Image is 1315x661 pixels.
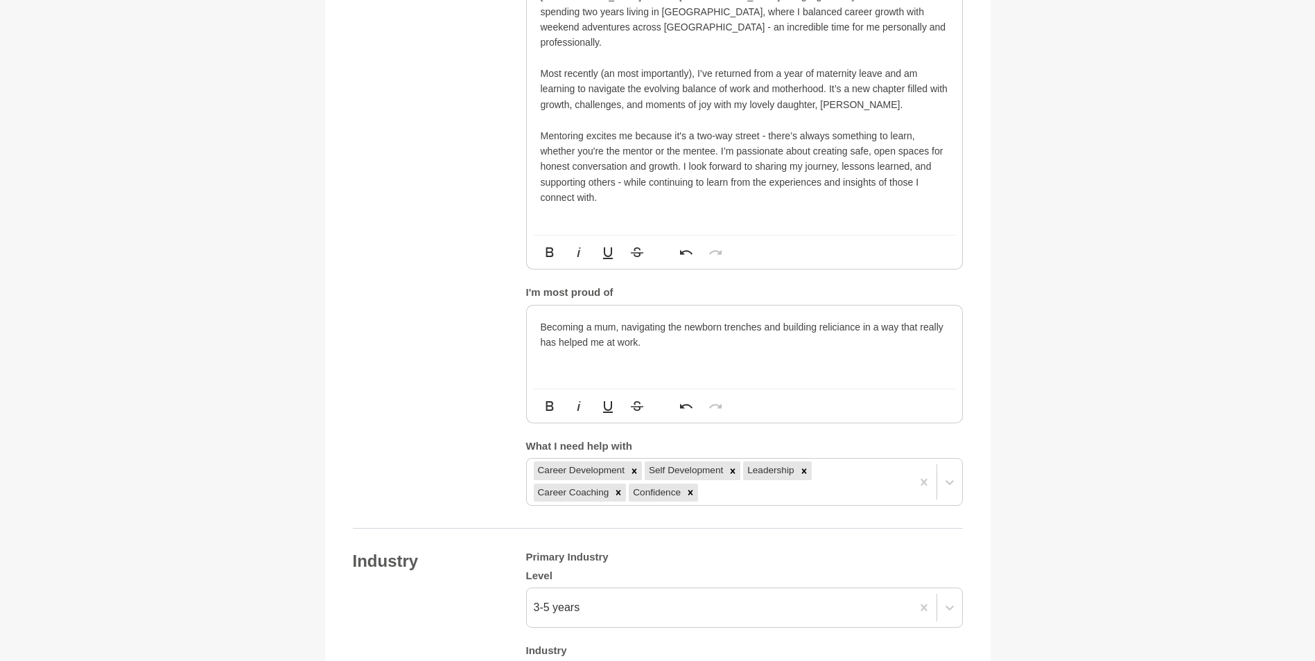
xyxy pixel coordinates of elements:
[541,128,948,206] p: Mentoring excites me because it's a two-way street - there’s always something to learn, whether y...
[541,66,948,128] p: Most recently (an most importantly), I’ve returned from a year of maternity leave and am learning...
[534,599,580,616] div: 3-5 years
[629,484,683,502] div: Confidence
[526,570,963,583] h5: Level
[595,392,621,420] button: Underline (Ctrl+U)
[645,461,725,479] div: Self Development
[537,392,563,420] button: Bold (Ctrl+B)
[743,461,796,479] div: Leadership
[534,484,611,502] div: Career Coaching
[526,286,963,299] h5: I'm most proud of
[526,440,963,453] h5: What I need help with
[624,392,650,420] button: Strikethrough (Ctrl+S)
[541,319,948,351] p: ​Becoming a mum, navigating the newborn trenches and building reliciance in a way that really has...
[353,551,498,572] h4: Industry
[526,644,963,658] h5: Industry
[534,461,627,479] div: Career Development
[537,238,563,266] button: Bold (Ctrl+B)
[566,238,592,266] button: Italic (Ctrl+I)
[702,392,729,420] button: Redo (Ctrl+Shift+Z)
[566,392,592,420] button: Italic (Ctrl+I)
[702,238,729,266] button: Redo (Ctrl+Shift+Z)
[595,238,621,266] button: Underline (Ctrl+U)
[526,551,963,564] h5: Primary Industry
[673,238,699,266] button: Undo (Ctrl+Z)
